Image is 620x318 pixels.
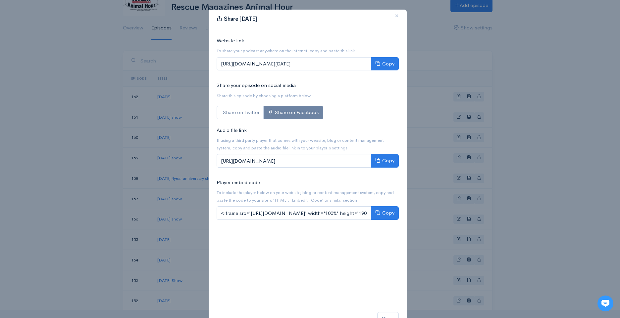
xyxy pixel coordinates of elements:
[217,93,312,99] small: Share this episode by choosing a platform below.
[4,77,129,85] p: Find an answer quickly
[217,82,296,89] label: Share your episode on social media
[224,16,257,22] span: Share [DATE]
[217,127,247,134] label: Audio file link
[217,179,260,186] label: Player embed code
[217,106,264,119] a: Share on Twitter
[43,55,79,60] span: New conversation
[371,154,399,168] button: Copy
[597,296,613,311] iframe: gist-messenger-bubble-iframe
[217,106,323,119] div: Social sharing links
[387,7,407,25] button: Close
[217,57,371,71] input: [URL][DOMAIN_NAME][DATE]
[217,37,244,45] label: Website link
[217,48,356,54] small: To share your podcast anywhere on the internet, copy and paste this link.
[5,51,127,64] button: New conversation
[371,57,399,71] button: Copy
[217,190,394,203] small: To include the player below on your website, blog or content management system, copy and paste th...
[217,138,384,151] small: If using a third party player that comes with your website, blog or content management system, co...
[264,106,323,119] a: Share on Facebook
[395,11,399,20] span: ×
[217,154,371,168] input: [URL][DOMAIN_NAME]
[14,88,123,101] input: Search articles
[371,206,399,220] button: Copy
[217,206,371,220] input: <iframe src='[URL][DOMAIN_NAME]' width='100%' height='190' frameborder='0' scrolling='no' seamles...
